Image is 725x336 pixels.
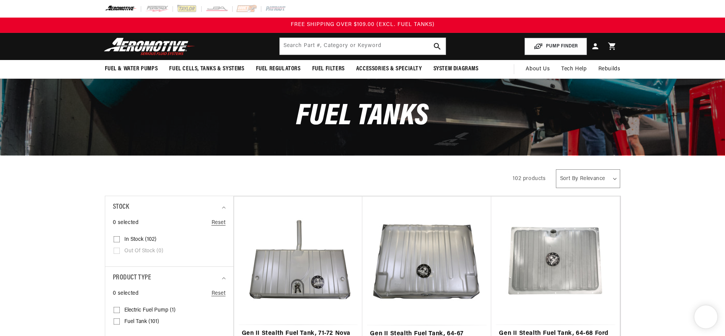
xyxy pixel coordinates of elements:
span: 0 selected [113,289,139,298]
span: Electric Fuel Pump (1) [124,307,176,314]
span: FREE SHIPPING OVER $109.00 (EXCL. FUEL TANKS) [291,22,435,28]
span: Stock [113,202,129,213]
a: Reset [212,219,226,227]
summary: Rebuilds [593,60,626,78]
span: Out of stock (0) [124,248,163,255]
summary: Fuel Cells, Tanks & Systems [163,60,250,78]
span: Fuel & Water Pumps [105,65,158,73]
span: Product type [113,273,152,284]
summary: Product type (0 selected) [113,267,226,289]
span: Fuel Filters [312,65,345,73]
summary: Stock (0 selected) [113,196,226,219]
span: Fuel Regulators [256,65,301,73]
summary: Fuel Regulators [250,60,306,78]
summary: Fuel & Water Pumps [99,60,164,78]
span: Fuel Tanks [296,102,429,132]
span: In stock (102) [124,236,156,243]
span: Accessories & Specialty [356,65,422,73]
summary: Accessories & Specialty [350,60,428,78]
span: 0 selected [113,219,139,227]
span: Fuel Tank (101) [124,318,159,325]
span: About Us [526,66,550,72]
a: Reset [212,289,226,298]
span: System Diagrams [433,65,479,73]
span: Tech Help [561,65,587,73]
summary: System Diagrams [428,60,484,78]
summary: Fuel Filters [306,60,350,78]
span: 102 products [513,176,546,182]
img: Aeromotive [102,37,197,55]
span: Fuel Cells, Tanks & Systems [169,65,244,73]
input: Search by Part Number, Category or Keyword [280,38,446,55]
span: Rebuilds [598,65,621,73]
button: search button [429,38,446,55]
button: PUMP FINDER [525,38,587,55]
summary: Tech Help [556,60,592,78]
a: About Us [520,60,556,78]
